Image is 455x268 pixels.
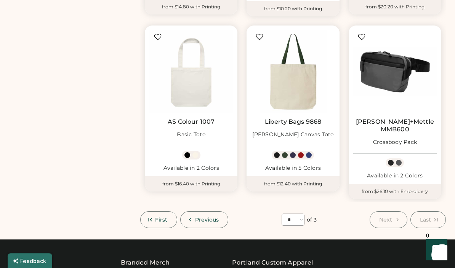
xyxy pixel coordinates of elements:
[251,30,335,114] img: Liberty Bags 9868 Jennifer Cotton Canvas Tote
[195,217,219,223] span: Previous
[420,217,431,223] span: Last
[168,118,215,126] a: AS Colour 1007
[307,217,317,224] div: of 3
[373,139,417,147] div: Crossbody Pack
[349,184,441,199] div: from $26.10 with Embroidery
[232,258,313,268] a: Portland Custom Apparel
[410,212,446,228] button: Last
[252,131,333,139] div: [PERSON_NAME] Canvas Tote
[370,212,407,228] button: Next
[140,212,177,228] button: First
[177,131,205,139] div: Basic Tote
[149,30,233,114] img: AS Colour 1007 Basic Tote
[121,258,170,268] div: Branded Merch
[353,30,437,114] img: Mercer+Mettle MMB600 Crossbody Pack
[155,217,168,223] span: First
[251,165,335,172] div: Available in 5 Colors
[149,165,233,172] div: Available in 2 Colors
[353,118,437,134] a: [PERSON_NAME]+Mettle MMB600
[247,2,339,17] div: from $10.20 with Printing
[419,234,452,266] iframe: Front Chat
[265,118,322,126] a: Liberty Bags 9868
[180,212,229,228] button: Previous
[379,217,392,223] span: Next
[247,177,339,192] div: from $12.40 with Printing
[353,172,437,180] div: Available in 2 Colors
[145,177,237,192] div: from $16.40 with Printing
